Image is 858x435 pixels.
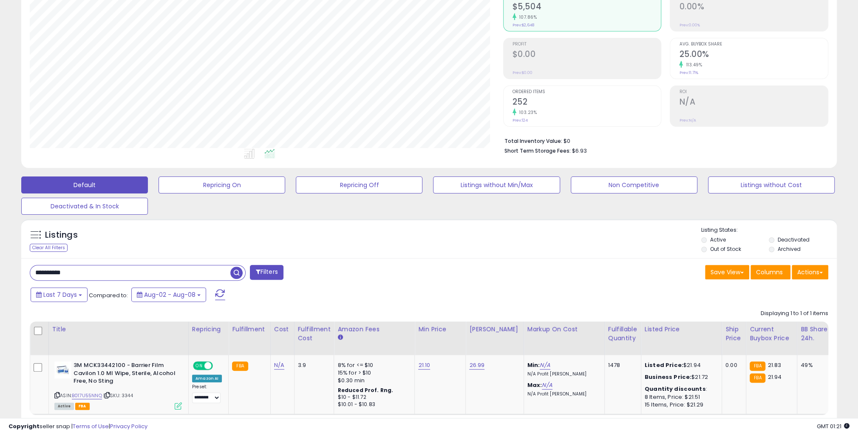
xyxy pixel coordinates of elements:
[645,361,715,369] div: $21.94
[645,393,715,401] div: 8 Items, Price: $21.51
[750,361,765,371] small: FBA
[192,384,222,403] div: Preset:
[433,176,560,193] button: Listings without Min/Max
[767,361,781,369] span: 21.83
[31,287,88,302] button: Last 7 Days
[645,373,715,381] div: $21.72
[418,325,462,334] div: Min Price
[679,23,699,28] small: Prev: 0.00%
[192,325,225,334] div: Repricing
[30,244,68,252] div: Clear All Filters
[21,176,148,193] button: Default
[21,198,148,215] button: Deactivated & In Stock
[212,362,225,370] span: OFF
[679,49,828,61] h2: 25.00%
[750,265,790,279] button: Columns
[679,42,828,47] span: Avg. Buybox Share
[337,369,408,377] div: 15% for > $10
[516,109,537,116] small: 103.23%
[571,176,697,193] button: Non Competitive
[73,422,109,430] a: Terms of Use
[527,371,598,377] p: N/A Profit [PERSON_NAME]
[337,401,408,408] div: $10.01 - $10.83
[337,325,411,334] div: Amazon Fees
[542,381,552,390] a: N/A
[54,361,71,378] img: 41H2yiN8gBL._SL40_.jpg
[75,403,90,410] span: FBA
[504,135,822,145] li: $0
[778,236,810,243] label: Deactivated
[527,325,601,334] div: Markup on Cost
[710,245,741,253] label: Out of Stock
[750,325,793,343] div: Current Buybox Price
[645,385,715,393] div: :
[513,49,661,61] h2: $0.00
[513,70,532,75] small: Prev: $0.00
[194,362,204,370] span: ON
[89,291,128,299] span: Compared to:
[274,361,284,370] a: N/A
[679,118,696,123] small: Prev: N/A
[110,422,147,430] a: Privacy Policy
[608,325,637,343] div: Fulfillable Quantity
[469,325,520,334] div: [PERSON_NAME]
[679,2,828,13] h2: 0.00%
[296,176,422,193] button: Repricing Off
[645,373,691,381] b: Business Price:
[52,325,185,334] div: Title
[337,377,408,384] div: $0.30 min
[792,265,828,279] button: Actions
[74,361,177,387] b: 3M MCK33442100 - Barrier Film Cavilon 1.0 Ml Wipe, Sterile, Alcohol Free, No Sting
[103,392,133,399] span: | SKU: 3344
[54,361,182,409] div: ASIN:
[418,361,430,370] a: 21.10
[504,147,571,154] b: Short Term Storage Fees:
[701,226,837,234] p: Listing States:
[469,361,484,370] a: 26.99
[513,118,528,123] small: Prev: 124
[337,387,393,394] b: Reduced Prof. Rng.
[756,268,783,276] span: Columns
[250,265,283,280] button: Filters
[750,373,765,383] small: FBA
[516,14,537,20] small: 107.86%
[504,137,562,145] b: Total Inventory Value:
[801,325,832,343] div: BB Share 24h.
[817,422,850,430] span: 2025-08-16 01:21 GMT
[232,325,266,334] div: Fulfillment
[527,391,598,397] p: N/A Profit [PERSON_NAME]
[8,423,147,431] div: seller snap | |
[232,361,248,371] small: FBA
[513,97,661,108] h2: 252
[45,229,78,241] h5: Listings
[705,265,749,279] button: Save View
[527,381,542,389] b: Max:
[708,176,835,193] button: Listings without Cost
[337,361,408,369] div: 8% for <= $10
[337,334,343,341] small: Amazon Fees.
[608,361,634,369] div: 1478
[527,361,540,369] b: Min:
[274,325,291,334] div: Cost
[679,97,828,108] h2: N/A
[513,23,534,28] small: Prev: $2,648
[761,310,828,318] div: Displaying 1 to 1 of 1 items
[513,90,661,94] span: Ordered Items
[43,290,77,299] span: Last 7 Days
[192,375,222,382] div: Amazon AI
[801,361,829,369] div: 49%
[513,42,661,47] span: Profit
[725,325,742,343] div: Ship Price
[524,321,604,355] th: The percentage added to the cost of goods (COGS) that forms the calculator for Min & Max prices.
[540,361,550,370] a: N/A
[144,290,195,299] span: Aug-02 - Aug-08
[513,2,661,13] h2: $5,504
[298,325,331,343] div: Fulfillment Cost
[159,176,285,193] button: Repricing On
[679,70,698,75] small: Prev: 11.71%
[679,90,828,94] span: ROI
[778,245,801,253] label: Archived
[710,236,726,243] label: Active
[8,422,40,430] strong: Copyright
[645,325,718,334] div: Listed Price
